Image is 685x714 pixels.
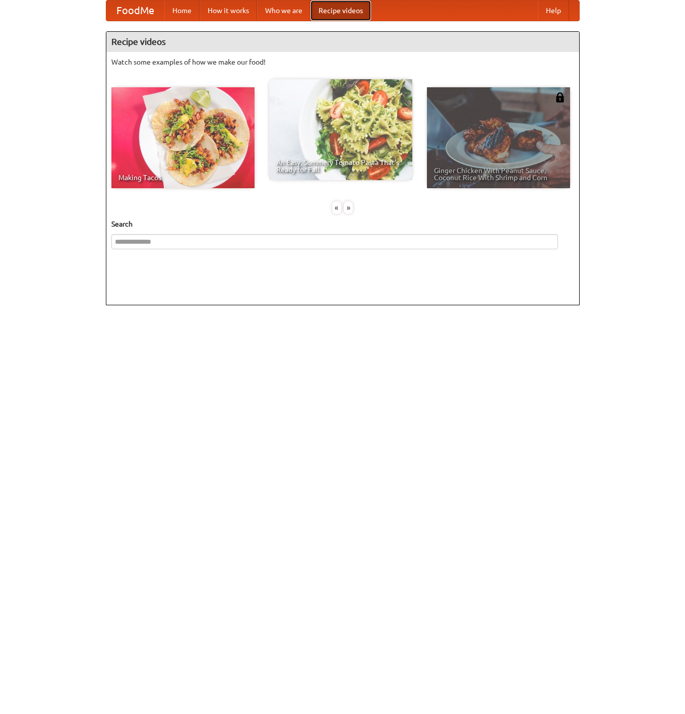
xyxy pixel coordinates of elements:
a: An Easy, Summery Tomato Pasta That's Ready for Fall [269,79,412,180]
div: » [344,201,353,214]
img: 483408.png [555,92,565,102]
a: Home [164,1,200,21]
span: An Easy, Summery Tomato Pasta That's Ready for Fall [276,159,405,173]
a: FoodMe [106,1,164,21]
div: « [332,201,341,214]
h5: Search [111,219,574,229]
a: How it works [200,1,257,21]
h4: Recipe videos [106,32,579,52]
a: Recipe videos [310,1,371,21]
a: Who we are [257,1,310,21]
span: Making Tacos [118,174,247,181]
a: Making Tacos [111,87,255,188]
p: Watch some examples of how we make our food! [111,57,574,67]
a: Help [538,1,569,21]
